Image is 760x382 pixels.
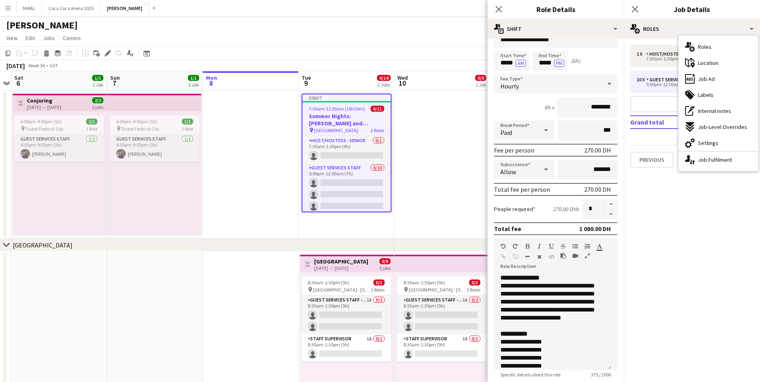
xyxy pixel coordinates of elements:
button: Horizontal Line [524,253,530,260]
button: MIRAL [16,0,42,16]
div: Fee per person [494,146,534,154]
app-card-role: Staff Supervisor1A0/18:30am-1:30pm (5h) [301,334,391,362]
span: 7 [109,78,120,88]
div: [GEOGRAPHIC_DATA] [13,241,73,249]
div: Job Fulfilment [679,152,758,168]
div: 2 jobs [92,103,103,110]
span: Allow [500,168,516,176]
span: Internal notes [698,107,731,115]
div: Roles [624,19,760,38]
span: Week 36 [26,62,46,68]
span: Roles [698,43,712,50]
div: Shift [488,19,624,38]
button: Italic [536,243,542,249]
div: 7:30am-1:30pm (6h) [637,57,739,61]
span: Job Ad [698,75,715,82]
div: 270.00 DH [584,146,611,154]
span: Dubai Festival City [26,126,64,132]
span: 0/3 [475,75,486,81]
a: Edit [22,33,38,43]
span: Hourly [500,82,519,90]
div: 4:00pm-9:00pm (5h)1/1 Dubai Festival City1 RoleGuest Services Staff1/14:00pm-9:00pm (5h)[PERSON_N... [14,115,104,162]
div: 10 x [637,77,646,82]
button: Add role [630,96,754,112]
h3: Summer Nights: [PERSON_NAME] and [PERSON_NAME] - Internal [302,113,391,127]
span: 0/9 [379,258,391,264]
app-card-role: Guest Services Staff1/14:00pm-9:00pm (5h)[PERSON_NAME] [14,135,104,162]
h1: [PERSON_NAME] [6,19,78,31]
span: Location [698,59,718,66]
span: 4:00pm-9:00pm (5h) [116,119,157,125]
h3: Job Details [624,4,760,14]
button: Decrease [605,209,617,219]
div: [DATE] → [DATE] [27,104,61,110]
span: [GEOGRAPHIC_DATA] [314,127,358,133]
span: 6 [13,78,23,88]
span: 0/3 [373,279,385,285]
span: [GEOGRAPHIC_DATA] - [GEOGRAPHIC_DATA] [313,287,371,293]
span: Settings [698,139,718,147]
button: Undo [500,243,506,249]
span: 0/14 [377,75,391,81]
button: Underline [548,243,554,249]
app-card-role: Guest Services Staff - Senior1A0/28:30am-1:30pm (5h) [397,296,487,334]
button: Ordered List [585,243,590,249]
app-card-role: Guest Services Staff0/105:00pm-12:00am (7h) [302,163,391,295]
div: 6h x [544,104,554,111]
button: Unordered List [573,243,578,249]
div: GST [50,62,58,68]
span: Jobs [43,34,55,42]
span: Edit [26,34,35,42]
span: 0/3 [469,279,480,285]
app-card-role: Host/Hostess - Senior0/17:30am-1:30pm (6h) [302,136,391,163]
span: 2/2 [92,97,103,103]
div: 2 Jobs [377,82,390,88]
button: Increase [605,199,617,209]
span: 1/1 [92,75,103,81]
span: 2 Roles [467,287,480,293]
span: 1 Role [181,126,193,132]
span: 7:30am-12:00am (16h30m) (Wed) [309,106,371,112]
a: Jobs [40,33,58,43]
div: Guest Services Staff [646,77,702,82]
h3: Role Details [488,4,624,14]
h3: Conjuring [27,97,61,104]
span: 8 [205,78,217,88]
span: Paid [500,129,512,137]
div: 5:00pm-12:00am (7h) [637,82,739,86]
span: 1/1 [188,75,199,81]
div: 1 x [637,51,646,57]
span: [GEOGRAPHIC_DATA] - [GEOGRAPHIC_DATA] [409,287,467,293]
span: Specific details about this role [494,372,567,378]
div: 1 080.00 DH [579,225,611,233]
button: Clear Formatting [536,253,542,260]
div: 4:00pm-9:00pm (5h)1/1 Dubai Festival City1 RoleGuest Services Staff1/14:00pm-9:00pm (5h)[PERSON_N... [110,115,200,162]
span: 1/1 [182,119,193,125]
span: Sun [110,74,120,81]
span: Labels [698,91,714,99]
span: Wed [397,74,408,81]
div: Total fee [494,225,521,233]
span: 4:00pm-9:00pm (5h) [20,119,62,125]
app-card-role: Guest Services Staff - Senior1A0/28:30am-1:30pm (5h) [301,296,391,334]
div: 270.00 DH x [553,205,579,213]
div: Draft [302,94,391,101]
span: View [6,34,18,42]
div: 8:30am-1:30pm (5h)0/3 [GEOGRAPHIC_DATA] - [GEOGRAPHIC_DATA]2 RolesGuest Services Staff - Senior1A... [397,276,487,362]
app-job-card: 8:30am-1:30pm (5h)0/3 [GEOGRAPHIC_DATA] - [GEOGRAPHIC_DATA]2 RolesGuest Services Staff - Senior1A... [301,276,391,362]
app-job-card: Draft7:30am-12:00am (16h30m) (Wed)0/11Summer Nights: [PERSON_NAME] and [PERSON_NAME] - Internal [... [302,94,391,212]
button: Paste as plain text [560,253,566,259]
span: 375 / 2000 [585,372,617,378]
span: 8:30am-1:30pm (5h) [403,279,445,285]
div: 1 Job [188,82,199,88]
button: AM [516,60,526,67]
button: Fullscreen [585,253,590,259]
span: 8:30am-1:30pm (5h) [308,279,349,285]
span: Mon [206,74,217,81]
button: HTML Code [548,253,554,260]
div: 1 Job [476,82,486,88]
span: 1 Role [86,126,97,132]
button: Redo [512,243,518,249]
